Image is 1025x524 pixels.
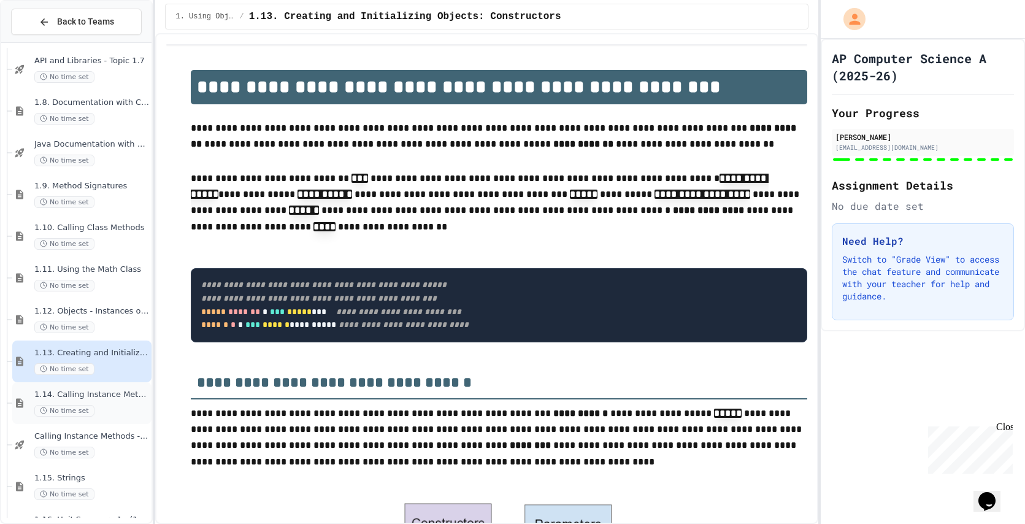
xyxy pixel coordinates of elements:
div: [PERSON_NAME] [835,131,1010,142]
div: [EMAIL_ADDRESS][DOMAIN_NAME] [835,143,1010,152]
span: No time set [34,238,94,250]
h3: Need Help? [842,234,1004,249]
span: 1.8. Documentation with Comments and Preconditions [34,98,149,108]
span: Java Documentation with Comments - Topic 1.8 [34,139,149,150]
span: 1.15. Strings [34,473,149,484]
span: No time set [34,405,94,417]
h1: AP Computer Science A (2025-26) [832,50,1014,84]
span: / [239,12,244,21]
span: No time set [34,447,94,458]
span: No time set [34,196,94,208]
span: 1.12. Objects - Instances of Classes [34,306,149,317]
div: Chat with us now!Close [5,5,85,78]
span: 1.13. Creating and Initializing Objects: Constructors [34,348,149,358]
span: 1.13. Creating and Initializing Objects: Constructors [249,9,561,24]
span: Back to Teams [57,15,114,28]
h2: Assignment Details [832,177,1014,194]
button: Back to Teams [11,9,142,35]
span: 1. Using Objects and Methods [175,12,234,21]
span: No time set [34,71,94,83]
div: My Account [831,5,869,33]
span: No time set [34,363,94,375]
span: 1.11. Using the Math Class [34,264,149,275]
iframe: chat widget [923,422,1013,474]
span: No time set [34,113,94,125]
p: Switch to "Grade View" to access the chat feature and communicate with your teacher for help and ... [842,253,1004,302]
span: API and Libraries - Topic 1.7 [34,56,149,66]
span: No time set [34,280,94,291]
span: 1.9. Method Signatures [34,181,149,191]
span: No time set [34,155,94,166]
span: Calling Instance Methods - Topic 1.14 [34,431,149,442]
span: 1.10. Calling Class Methods [34,223,149,233]
span: No time set [34,488,94,500]
span: No time set [34,322,94,333]
h2: Your Progress [832,104,1014,121]
div: No due date set [832,199,1014,214]
iframe: chat widget [973,475,1013,512]
span: 1.14. Calling Instance Methods [34,390,149,400]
